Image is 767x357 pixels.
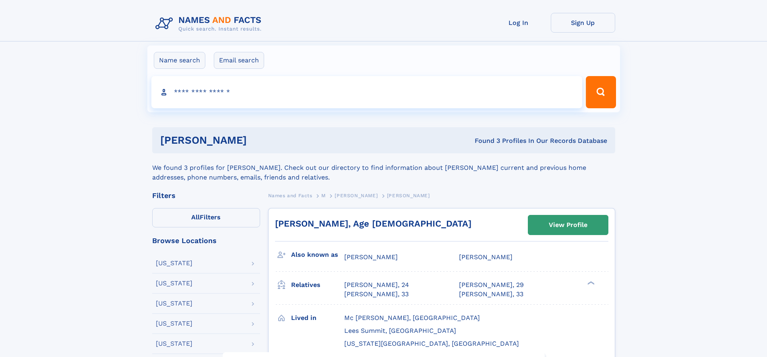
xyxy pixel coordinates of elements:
[291,248,344,262] h3: Also known as
[152,13,268,35] img: Logo Names and Facts
[585,281,595,286] div: ❯
[586,76,616,108] button: Search Button
[387,193,430,198] span: [PERSON_NAME]
[321,190,326,200] a: M
[459,281,524,289] a: [PERSON_NAME], 29
[156,320,192,327] div: [US_STATE]
[291,311,344,325] h3: Lived in
[551,13,615,33] a: Sign Up
[275,219,471,229] a: [PERSON_NAME], Age [DEMOGRAPHIC_DATA]
[291,278,344,292] h3: Relatives
[156,300,192,307] div: [US_STATE]
[152,192,260,199] div: Filters
[361,136,607,145] div: Found 3 Profiles In Our Records Database
[268,190,312,200] a: Names and Facts
[459,253,513,261] span: [PERSON_NAME]
[344,253,398,261] span: [PERSON_NAME]
[152,153,615,182] div: We found 3 profiles for [PERSON_NAME]. Check out our directory to find information about [PERSON_...
[549,216,587,234] div: View Profile
[344,327,456,334] span: Lees Summit, [GEOGRAPHIC_DATA]
[156,260,192,266] div: [US_STATE]
[321,193,326,198] span: M
[344,340,519,347] span: [US_STATE][GEOGRAPHIC_DATA], [GEOGRAPHIC_DATA]
[214,52,264,69] label: Email search
[528,215,608,235] a: View Profile
[191,213,200,221] span: All
[335,193,378,198] span: [PERSON_NAME]
[152,208,260,227] label: Filters
[335,190,378,200] a: [PERSON_NAME]
[486,13,551,33] a: Log In
[156,280,192,287] div: [US_STATE]
[152,237,260,244] div: Browse Locations
[344,314,480,322] span: Mc [PERSON_NAME], [GEOGRAPHIC_DATA]
[151,76,583,108] input: search input
[160,135,361,145] h1: [PERSON_NAME]
[156,340,192,347] div: [US_STATE]
[344,281,409,289] a: [PERSON_NAME], 24
[154,52,205,69] label: Name search
[344,290,409,299] a: [PERSON_NAME], 33
[459,290,523,299] a: [PERSON_NAME], 33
